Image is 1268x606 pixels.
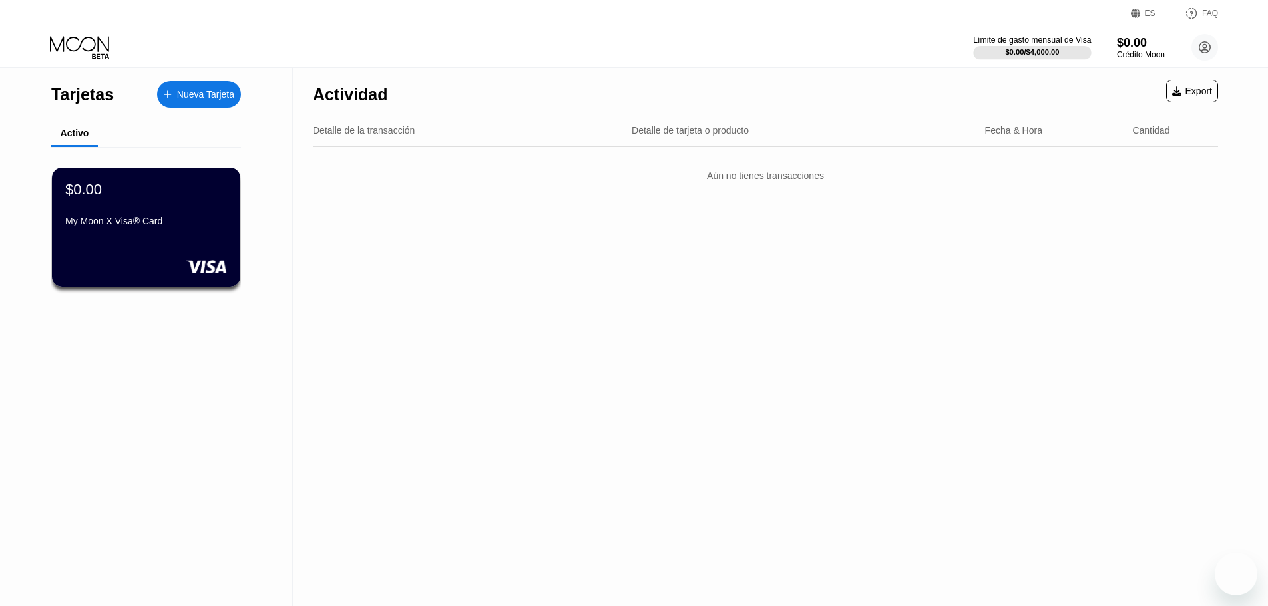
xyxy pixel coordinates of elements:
div: Detalle de tarjeta o producto [632,125,749,136]
div: FAQ [1202,9,1218,18]
div: Detalle de la transacción [313,125,415,136]
div: Tarjetas [51,85,114,104]
div: Límite de gasto mensual de Visa$0.00/$4,000.00 [974,35,1090,59]
div: Cantidad [1132,125,1169,136]
div: Aún no tienes transacciones [313,157,1218,194]
div: $0.00 / $4,000.00 [1005,48,1059,56]
div: FAQ [1171,7,1218,20]
div: Export [1166,80,1218,102]
div: Actividad [313,85,388,104]
div: Activo [61,128,89,138]
div: My Moon X Visa® Card [65,216,227,226]
div: Nueva Tarjeta [157,81,241,108]
div: ES [1145,9,1156,18]
div: $0.00My Moon X Visa® Card [52,168,240,287]
div: Nueva Tarjeta [177,89,234,100]
div: Crédito Moon [1117,50,1165,59]
iframe: Botón para iniciar la ventana de mensajería [1215,553,1257,595]
div: Límite de gasto mensual de Visa [973,35,1091,45]
div: $0.00Crédito Moon [1117,36,1165,59]
div: $0.00 [65,181,102,198]
div: $0.00 [1117,36,1165,50]
div: Fecha & Hora [985,125,1042,136]
div: ES [1131,7,1171,20]
div: Export [1172,86,1212,96]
